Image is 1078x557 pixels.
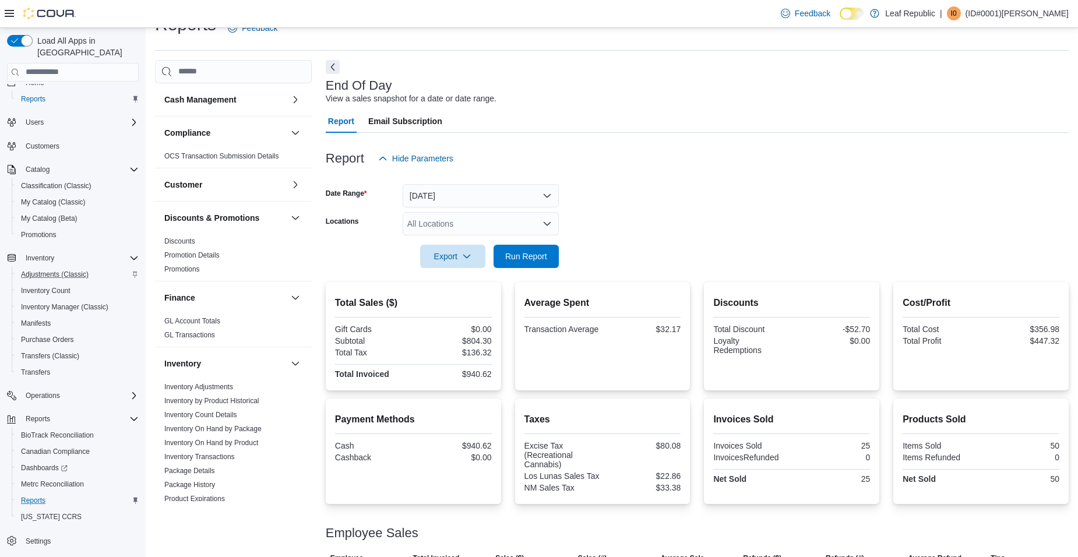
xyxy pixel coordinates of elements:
button: Customer [288,178,302,192]
span: OCS Transaction Submission Details [164,151,279,161]
div: $32.17 [605,325,681,334]
button: Next [326,60,340,74]
h3: Finance [164,292,195,304]
div: 0 [984,453,1059,462]
span: Transfers [16,365,139,379]
div: View a sales snapshot for a date or date range. [326,93,496,105]
a: Inventory On Hand by Product [164,439,258,447]
button: Promotions [12,227,143,243]
span: BioTrack Reconciliation [16,428,139,442]
span: Inventory On Hand by Product [164,438,258,447]
a: Adjustments (Classic) [16,267,93,281]
span: Email Subscription [368,110,442,133]
div: 25 [794,474,870,484]
span: Customers [21,139,139,153]
span: Inventory On Hand by Package [164,424,262,433]
div: Subtotal [335,336,411,346]
div: Gift Cards [335,325,411,334]
div: 50 [984,474,1059,484]
a: Inventory Transactions [164,453,235,461]
div: $0.00 [794,336,870,346]
button: Transfers (Classic) [12,348,143,364]
a: Customers [21,139,64,153]
button: Compliance [164,127,286,139]
h2: Payment Methods [335,413,492,426]
button: Classification (Classic) [12,178,143,194]
span: Transfers (Classic) [16,349,139,363]
div: $136.32 [415,348,491,357]
span: Canadian Compliance [16,445,139,459]
span: Operations [26,391,60,400]
h3: Compliance [164,127,210,139]
a: Dashboards [16,461,72,475]
a: Reports [16,493,50,507]
a: Inventory Count Details [164,411,237,419]
div: Cashback [335,453,411,462]
div: Total Discount [713,325,789,334]
span: BioTrack Reconciliation [21,431,94,440]
button: Adjustments (Classic) [12,266,143,283]
h2: Cost/Profit [903,296,1059,310]
div: $80.08 [605,441,681,450]
button: Manifests [12,315,143,332]
a: BioTrack Reconciliation [16,428,98,442]
span: Inventory Manager (Classic) [21,302,108,312]
span: [US_STATE] CCRS [21,512,82,521]
span: My Catalog (Beta) [21,214,77,223]
a: Promotions [16,228,61,242]
span: Inventory [21,251,139,265]
div: $0.00 [415,453,491,462]
div: $0.00 [415,325,491,334]
p: Leaf Republic [885,6,935,20]
button: Operations [2,387,143,404]
span: Report [328,110,354,133]
div: $22.86 [605,471,681,481]
a: My Catalog (Classic) [16,195,90,209]
span: Dashboards [16,461,139,475]
a: Reports [16,92,50,106]
button: Export [420,245,485,268]
button: Compliance [288,126,302,140]
span: Purchase Orders [16,333,139,347]
div: $447.32 [984,336,1059,346]
span: Classification (Classic) [21,181,91,191]
a: GL Transactions [164,331,215,339]
a: Discounts [164,237,195,245]
span: Reports [16,493,139,507]
span: Purchase Orders [21,335,74,344]
div: Total Cost [903,325,978,334]
button: [US_STATE] CCRS [12,509,143,525]
div: 50 [984,441,1059,450]
span: Promotions [16,228,139,242]
a: Inventory by Product Historical [164,397,259,405]
a: Feedback [776,2,835,25]
div: Loyalty Redemptions [713,336,789,355]
h3: Cash Management [164,94,237,105]
span: Feedback [242,22,277,34]
span: Reports [21,412,139,426]
button: Canadian Compliance [12,443,143,460]
span: Discounts [164,237,195,246]
span: Load All Apps in [GEOGRAPHIC_DATA] [33,35,139,58]
button: Operations [21,389,65,403]
span: I0 [951,6,957,20]
div: Cash [335,441,411,450]
span: Inventory Count [21,286,71,295]
button: Inventory [164,358,286,369]
a: Transfers [16,365,55,379]
a: Canadian Compliance [16,445,94,459]
span: Operations [21,389,139,403]
button: Transfers [12,364,143,380]
div: Items Refunded [903,453,978,462]
button: Inventory Count [12,283,143,299]
button: Inventory [288,357,302,371]
button: My Catalog (Beta) [12,210,143,227]
button: Users [2,114,143,131]
button: Discounts & Promotions [288,211,302,225]
label: Locations [326,217,359,226]
div: Inventory [155,380,312,552]
a: Package Details [164,467,215,475]
button: Customer [164,179,286,191]
div: NM Sales Tax [524,483,600,492]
